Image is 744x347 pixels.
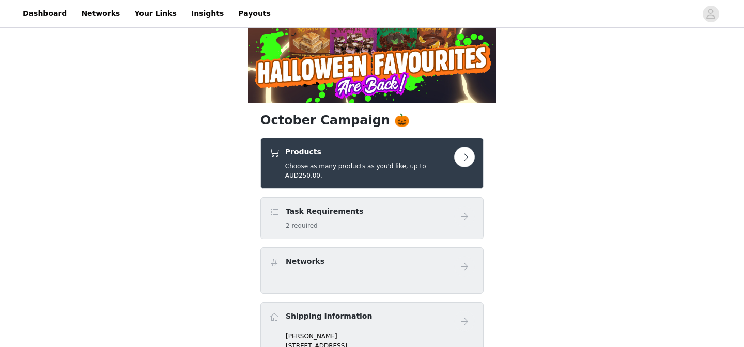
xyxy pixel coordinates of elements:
h4: Shipping Information [286,311,372,322]
h5: 2 required [286,221,363,230]
p: [PERSON_NAME] [286,332,475,341]
a: Dashboard [17,2,73,25]
div: Task Requirements [260,197,484,239]
div: Networks [260,247,484,294]
h5: Choose as many products as you'd like, up to AUD250.00. [285,162,454,180]
h4: Task Requirements [286,206,363,217]
a: Insights [185,2,230,25]
div: avatar [706,6,716,22]
h4: Products [285,147,454,157]
h1: October Campaign 🎃 [260,111,484,130]
a: Networks [75,2,126,25]
h4: Networks [286,256,324,267]
a: Your Links [128,2,183,25]
div: Products [260,138,484,189]
a: Payouts [232,2,277,25]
